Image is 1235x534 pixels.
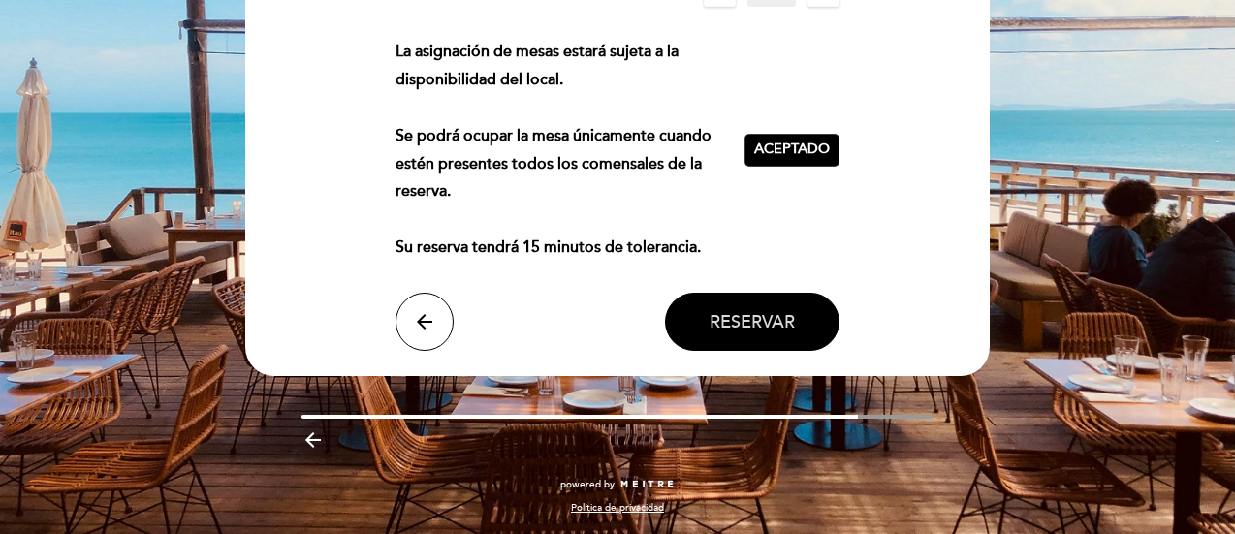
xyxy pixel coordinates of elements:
[413,310,436,333] i: arrow_back
[619,480,675,489] img: MEITRE
[301,428,325,452] i: arrow_backward
[560,478,615,491] span: powered by
[571,501,664,515] a: Política de privacidad
[754,140,830,160] span: Aceptado
[396,293,454,351] button: arrow_back
[396,38,745,261] div: La asignación de mesas estará sujeta a la disponibilidad del local. Se podrá ocupar la mesa única...
[744,134,839,167] button: Aceptado
[710,311,795,332] span: Reservar
[665,293,839,351] button: Reservar
[560,478,675,491] a: powered by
